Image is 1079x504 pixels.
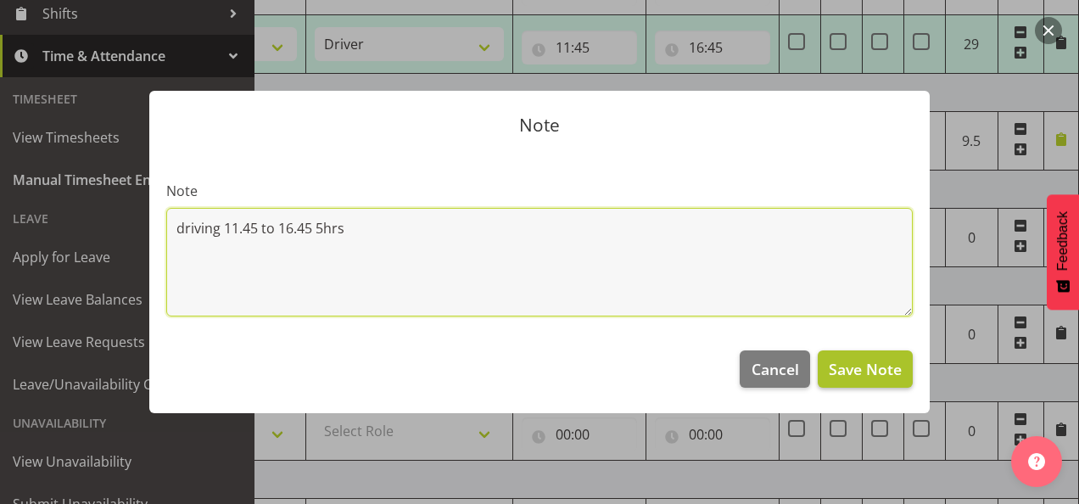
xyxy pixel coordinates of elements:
[740,350,809,388] button: Cancel
[1047,194,1079,310] button: Feedback - Show survey
[752,358,799,380] span: Cancel
[1055,211,1071,271] span: Feedback
[166,181,913,201] label: Note
[829,358,902,380] span: Save Note
[818,350,913,388] button: Save Note
[166,116,913,134] p: Note
[1028,453,1045,470] img: help-xxl-2.png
